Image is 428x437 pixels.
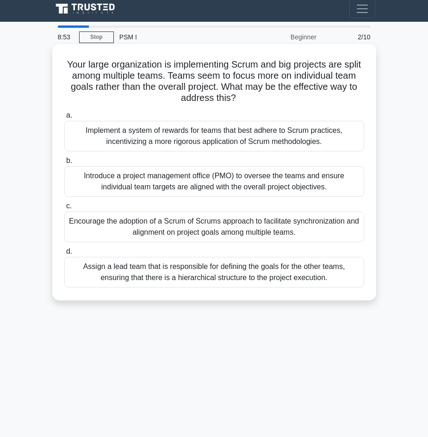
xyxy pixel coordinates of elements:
span: d. [66,247,72,255]
div: Assign a lead team that is responsible for defining the goals for the other teams, ensuring that ... [64,257,364,287]
div: Beginner [241,28,322,46]
div: 2/10 [322,28,376,46]
div: Introduce a project management office (PMO) to oversee the teams and ensure individual team targe... [64,166,364,197]
h5: Your large organization is implementing Scrum and big projects are split among multiple teams. Te... [63,59,365,104]
div: Implement a system of rewards for teams that best adhere to Scrum practices, incentivizing a more... [64,121,364,151]
a: Stop [79,31,114,43]
span: c. [66,202,72,210]
div: Encourage the adoption of a Scrum of Scrums approach to facilitate synchronization and alignment ... [64,212,364,242]
div: PSM I [114,28,241,46]
span: a. [66,111,72,119]
span: b. [66,156,72,164]
div: 8:53 [52,28,79,46]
